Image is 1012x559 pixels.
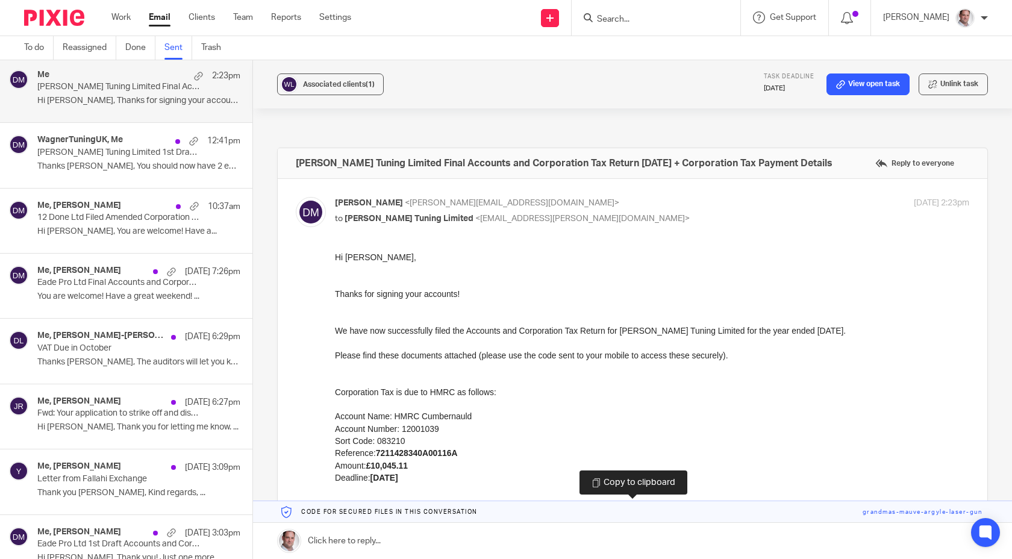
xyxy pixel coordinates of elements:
[185,461,240,473] p: [DATE] 3:09pm
[872,154,957,172] label: Reply to everyone
[37,396,121,407] h4: Me, [PERSON_NAME]
[31,210,73,219] strong: £10,045.11
[345,214,473,223] span: [PERSON_NAME] Tuning Limited
[335,199,403,207] span: [PERSON_NAME]
[208,201,240,213] p: 10:37am
[37,461,121,472] h4: Me, [PERSON_NAME]
[212,70,240,82] p: 2:23pm
[164,36,192,60] a: Sent
[41,197,123,207] strong: 7211428340A00116A
[185,331,240,343] p: [DATE] 6:29pm
[319,11,351,23] a: Settings
[37,226,240,237] p: Hi [PERSON_NAME], You are welcome! Have a...
[37,488,240,498] p: Thank you [PERSON_NAME], Kind regards, ...
[9,396,28,416] img: svg%3E
[233,11,253,23] a: Team
[37,474,200,484] p: Letter from Fallahi Exchange
[955,8,975,28] img: Munro%20Partners-3202.jpg
[185,266,240,278] p: [DATE] 7:26pm
[36,222,63,231] strong: [DATE]
[405,199,619,207] span: <[PERSON_NAME][EMAIL_ADDRESS][DOMAIN_NAME]>
[37,331,165,341] h4: Me, [PERSON_NAME]-[PERSON_NAME]
[24,36,54,60] a: To do
[37,343,200,354] p: VAT Due in October
[277,73,384,95] button: Associated clients(1)
[475,214,690,223] span: <[EMAIL_ADDRESS][PERSON_NAME][DOMAIN_NAME]>
[9,527,28,546] img: svg%3E
[914,197,969,210] p: [DATE] 2:23pm
[63,36,116,60] a: Reassigned
[919,73,988,95] button: Unlink task
[271,11,301,23] a: Reports
[207,135,240,147] p: 12:41pm
[189,11,215,23] a: Clients
[37,266,121,276] h4: Me, [PERSON_NAME]
[125,36,155,60] a: Done
[9,461,28,481] img: svg%3E
[37,408,200,419] p: Fwd: Your application to strike off and dissolve a company has been accepted
[9,135,28,154] img: svg%3E
[37,135,123,145] h4: WagnerTuningUK, Me
[185,396,240,408] p: [DATE] 6:27pm
[37,201,121,211] h4: Me, [PERSON_NAME]
[764,73,814,80] span: Task deadline
[826,73,910,95] a: View open task
[149,11,170,23] a: Email
[24,10,84,26] img: Pixie
[335,214,343,223] span: to
[37,292,240,302] p: You are welcome! Have a great weekend! ...
[296,157,832,169] h4: [PERSON_NAME] Tuning Limited Final Accounts and Corporation Tax Return [DATE] + Corporation Tax P...
[185,527,240,539] p: [DATE] 3:03pm
[37,422,240,433] p: Hi [PERSON_NAME], Thank you for letting me know. ...
[37,527,121,537] h4: Me, [PERSON_NAME]
[280,75,298,93] img: svg%3E
[296,197,326,227] img: svg%3E
[883,11,949,23] p: [PERSON_NAME]
[764,84,814,93] p: [DATE]
[37,96,240,106] p: Hi [PERSON_NAME], Thanks for signing your accounts!...
[770,13,816,22] span: Get Support
[9,201,28,220] img: svg%3E
[37,357,240,367] p: Thanks [PERSON_NAME], The auditors will let you know...
[9,70,28,89] img: svg%3E
[596,14,704,25] input: Search
[366,81,375,88] span: (1)
[303,81,375,88] span: Associated clients
[201,36,230,60] a: Trash
[9,266,28,285] img: svg%3E
[37,213,200,223] p: 12 Done Ltd Filed Amended Corporation Tax Returns [DATE]
[37,161,240,172] p: Thanks [PERSON_NAME], You should now have 2 emails from...
[9,331,28,350] img: svg%3E
[37,539,200,549] p: Eade Pro Ltd 1st Draft Accounts and Corporation Tax Return [DATE]
[37,278,200,288] p: Eade Pro Ltd Final Accounts and Corporation Tax Return [DATE] + Corporation Tax Payment Details
[37,82,200,92] p: [PERSON_NAME] Tuning Limited Final Accounts and Corporation Tax Return [DATE] + Corporation Tax P...
[111,11,131,23] a: Work
[37,70,49,80] h4: Me
[37,148,200,158] p: [PERSON_NAME] Tuning Limited 1st Draft Accounts and Corporation Tax Return [DATE]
